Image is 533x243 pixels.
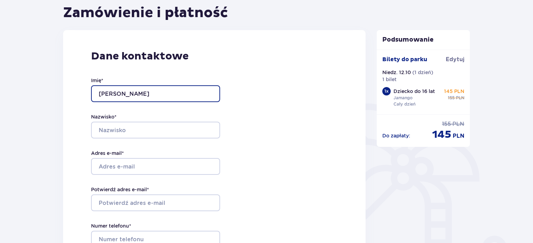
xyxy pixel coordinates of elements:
[91,50,338,63] p: Dane kontaktowe
[442,120,451,128] span: 155
[382,76,397,83] p: 1 bilet
[382,87,391,95] div: 1 x
[382,69,411,76] p: Niedz. 12.10
[91,77,103,84] label: Imię *
[432,128,451,141] span: 145
[382,132,410,139] p: Do zapłaty :
[456,95,464,101] span: PLN
[382,56,427,63] p: Bilety do parku
[412,69,433,76] p: ( 1 dzień )
[91,194,220,211] input: Potwierdź adres e-mail
[444,88,464,95] p: 145 PLN
[393,101,415,107] p: Cały dzień
[377,36,470,44] p: Podsumowanie
[393,95,413,101] p: Jamango
[91,186,149,193] label: Potwierdź adres e-mail *
[452,120,464,128] span: PLN
[91,122,220,138] input: Nazwisko
[446,56,464,63] span: Edytuj
[91,85,220,102] input: Imię
[91,113,117,120] label: Nazwisko *
[91,222,131,229] label: Numer telefonu *
[91,150,124,157] label: Adres e-mail *
[63,4,228,22] h1: Zamówienie i płatność
[91,158,220,175] input: Adres e-mail
[448,95,455,101] span: 155
[453,132,464,140] span: PLN
[393,88,435,95] p: Dziecko do 16 lat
